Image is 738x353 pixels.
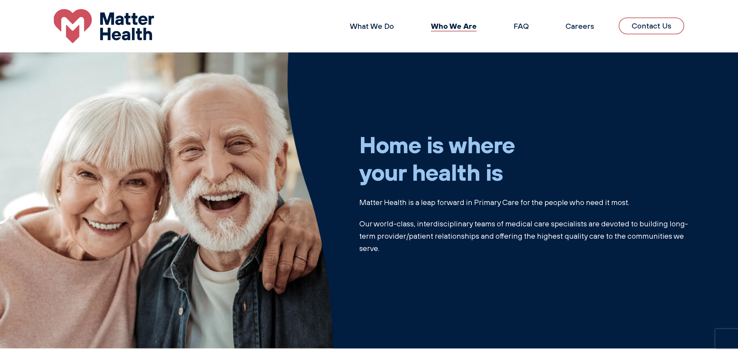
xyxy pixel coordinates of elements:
a: Who We Are [431,21,477,31]
p: Matter Health is a leap forward in Primary Care for the people who need it most. [359,196,693,209]
a: Contact Us [619,17,684,34]
h1: Home is where your health is [359,131,693,186]
p: Our world-class, interdisciplinary teams of medical care specialists are devoted to building long... [359,218,693,255]
a: FAQ [514,21,529,31]
a: What We Do [350,21,394,31]
a: Careers [565,21,594,31]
